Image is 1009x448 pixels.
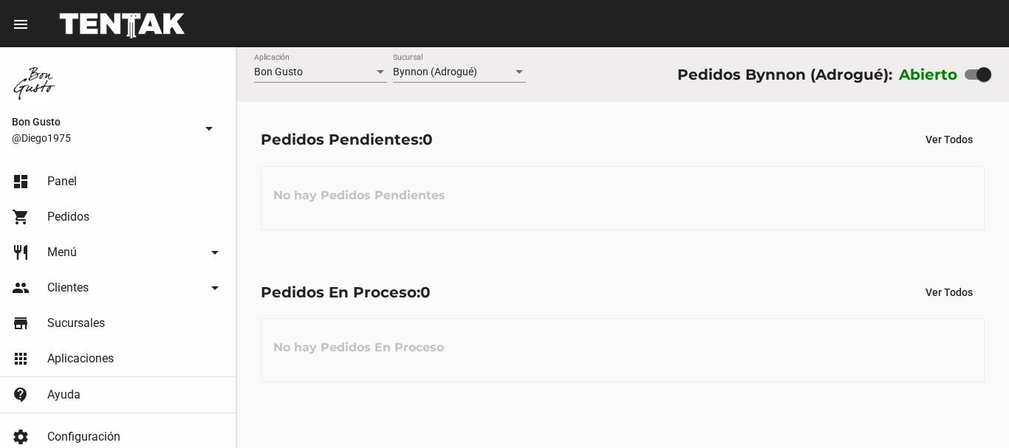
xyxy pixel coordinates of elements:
mat-icon: menu [12,15,30,33]
div: Pedidos Pendientes: [261,128,433,151]
mat-icon: apps [12,350,30,368]
span: Pedidos [47,210,89,224]
span: Ayuda [47,387,81,402]
span: 0 [423,131,433,148]
div: Pedidos Bynnon (Adrogué): [677,63,892,86]
span: Sucursales [47,316,105,331]
mat-icon: settings [12,428,30,446]
mat-icon: people [12,279,30,297]
mat-icon: store [12,314,30,332]
span: Bon Gusto [12,113,194,131]
mat-icon: shopping_cart [12,208,30,226]
span: Clientes [47,280,89,295]
mat-icon: dashboard [12,173,30,190]
button: Ver Todos [914,279,985,306]
span: Menú [47,245,77,260]
label: Abierto [899,63,958,86]
mat-icon: arrow_drop_down [206,244,224,261]
span: 0 [420,283,431,301]
span: Ver Todos [926,286,973,298]
h3: No hay Pedidos Pendientes [261,173,457,218]
div: Pedidos En Proceso: [261,280,431,304]
mat-icon: arrow_drop_down [206,279,224,297]
span: Aplicaciones [47,351,114,366]
img: 8570adf9-ca52-4367-b116-ae09c64cf26e.jpg [12,59,59,106]
mat-icon: restaurant [12,244,30,261]
span: @Diego1975 [12,131,194,145]
span: Configuración [47,430,120,444]
button: Ver Todos [914,126,985,153]
span: Ver Todos [926,134,973,145]
mat-icon: contact_support [12,386,30,404]
span: Bynnon (Adrogué) [393,66,477,77]
span: Panel [47,174,77,189]
mat-icon: arrow_drop_down [200,120,218,137]
h3: No hay Pedidos En Proceso [261,325,456,370]
span: Bon Gusto [254,66,303,77]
